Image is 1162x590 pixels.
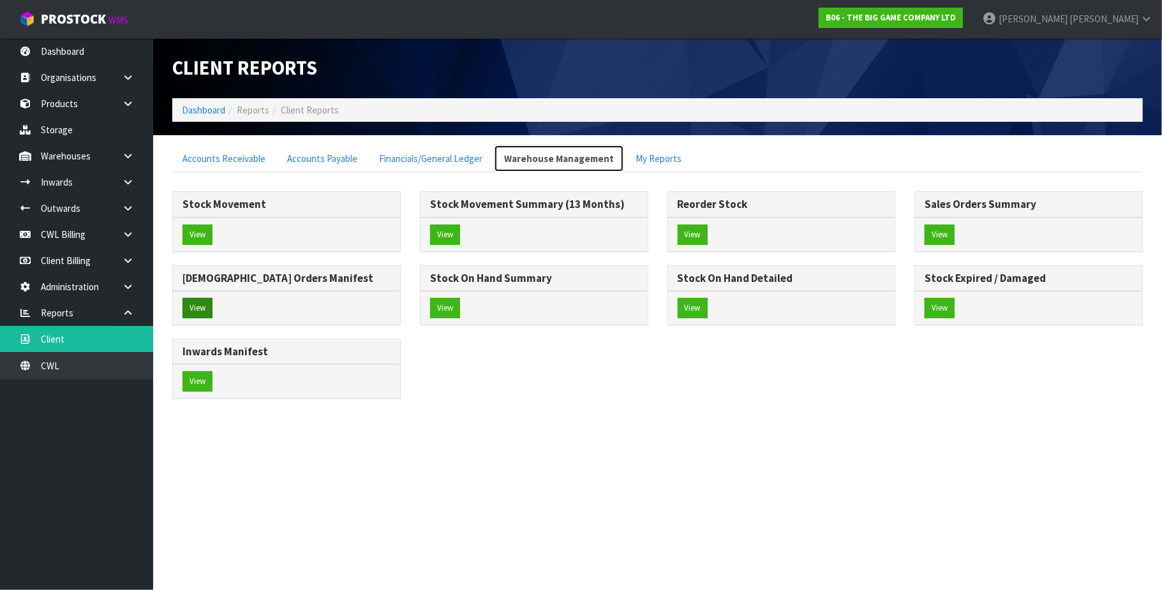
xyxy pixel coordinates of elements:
[678,225,708,245] button: View
[999,13,1068,25] span: [PERSON_NAME]
[19,11,35,27] img: cube-alt.png
[108,14,128,26] small: WMS
[430,272,638,284] h3: Stock On Hand Summary
[182,272,391,284] h3: [DEMOGRAPHIC_DATA] Orders Manifest
[430,198,638,210] h3: Stock Movement Summary (13 Months)
[182,371,212,392] button: View
[281,104,339,116] span: Client Reports
[925,198,1133,210] h3: Sales Orders Summary
[826,12,956,23] strong: B06 - THE BIG GAME COMPANY LTD
[182,104,225,116] a: Dashboard
[277,145,368,172] a: Accounts Payable
[182,198,391,210] h3: Stock Movement
[1069,13,1138,25] span: [PERSON_NAME]
[172,55,317,80] span: Client Reports
[172,145,276,172] a: Accounts Receivable
[678,198,886,210] h3: Reorder Stock
[430,298,460,318] button: View
[678,298,708,318] button: View
[925,225,955,245] button: View
[41,11,106,27] span: ProStock
[369,145,493,172] a: Financials/General Ledger
[182,225,212,245] button: View
[925,298,955,318] button: View
[182,346,391,358] h3: Inwards Manifest
[678,272,886,284] h3: Stock On Hand Detailed
[819,8,963,28] a: B06 - THE BIG GAME COMPANY LTD
[237,104,269,116] span: Reports
[494,145,624,172] a: Warehouse Management
[430,225,460,245] button: View
[182,298,212,318] button: View
[625,145,692,172] a: My Reports
[925,272,1133,284] h3: Stock Expired / Damaged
